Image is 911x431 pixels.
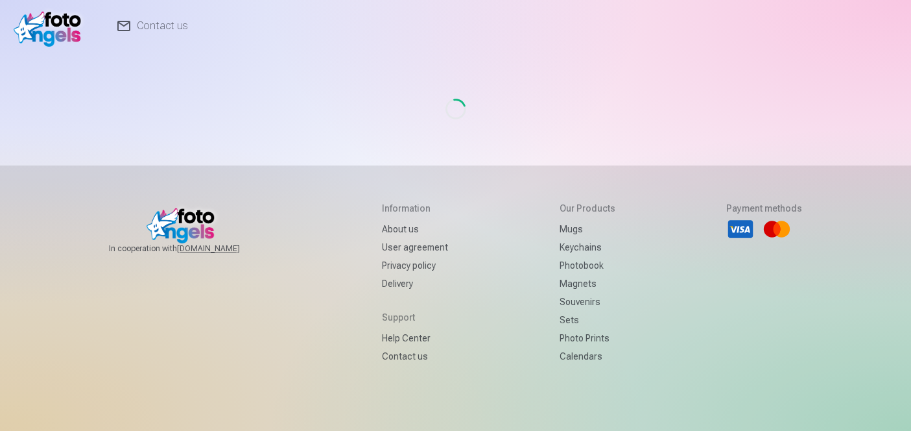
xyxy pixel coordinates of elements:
a: Calendars [560,347,615,365]
a: Help Center [382,329,448,347]
a: [DOMAIN_NAME] [177,243,271,254]
a: Contact us [382,347,448,365]
a: Keychains [560,238,615,256]
a: Delivery [382,275,448,293]
li: Mastercard [763,215,791,243]
a: Magnets [560,275,615,293]
h5: Our products [560,202,615,215]
a: Souvenirs [560,293,615,311]
a: Privacy policy [382,256,448,275]
span: In cooperation with [109,243,271,254]
h5: Support [382,311,448,324]
a: Mugs [560,220,615,238]
li: Visa [726,215,755,243]
a: User agreement [382,238,448,256]
a: Sets [560,311,615,329]
a: Photobook [560,256,615,275]
h5: Information [382,202,448,215]
a: Photo prints [560,329,615,347]
img: /v1 [14,5,88,47]
h5: Payment methods [726,202,802,215]
a: About us [382,220,448,238]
